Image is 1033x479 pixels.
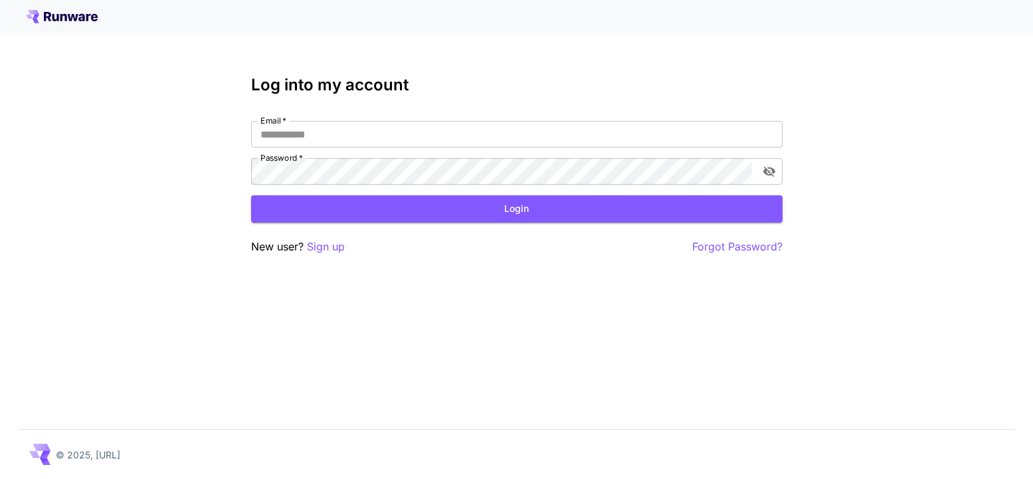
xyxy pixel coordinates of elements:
[692,239,783,255] button: Forgot Password?
[251,195,783,223] button: Login
[260,152,303,163] label: Password
[251,239,345,255] p: New user?
[307,239,345,255] button: Sign up
[260,115,286,126] label: Email
[251,76,783,94] h3: Log into my account
[56,448,120,462] p: © 2025, [URL]
[757,159,781,183] button: toggle password visibility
